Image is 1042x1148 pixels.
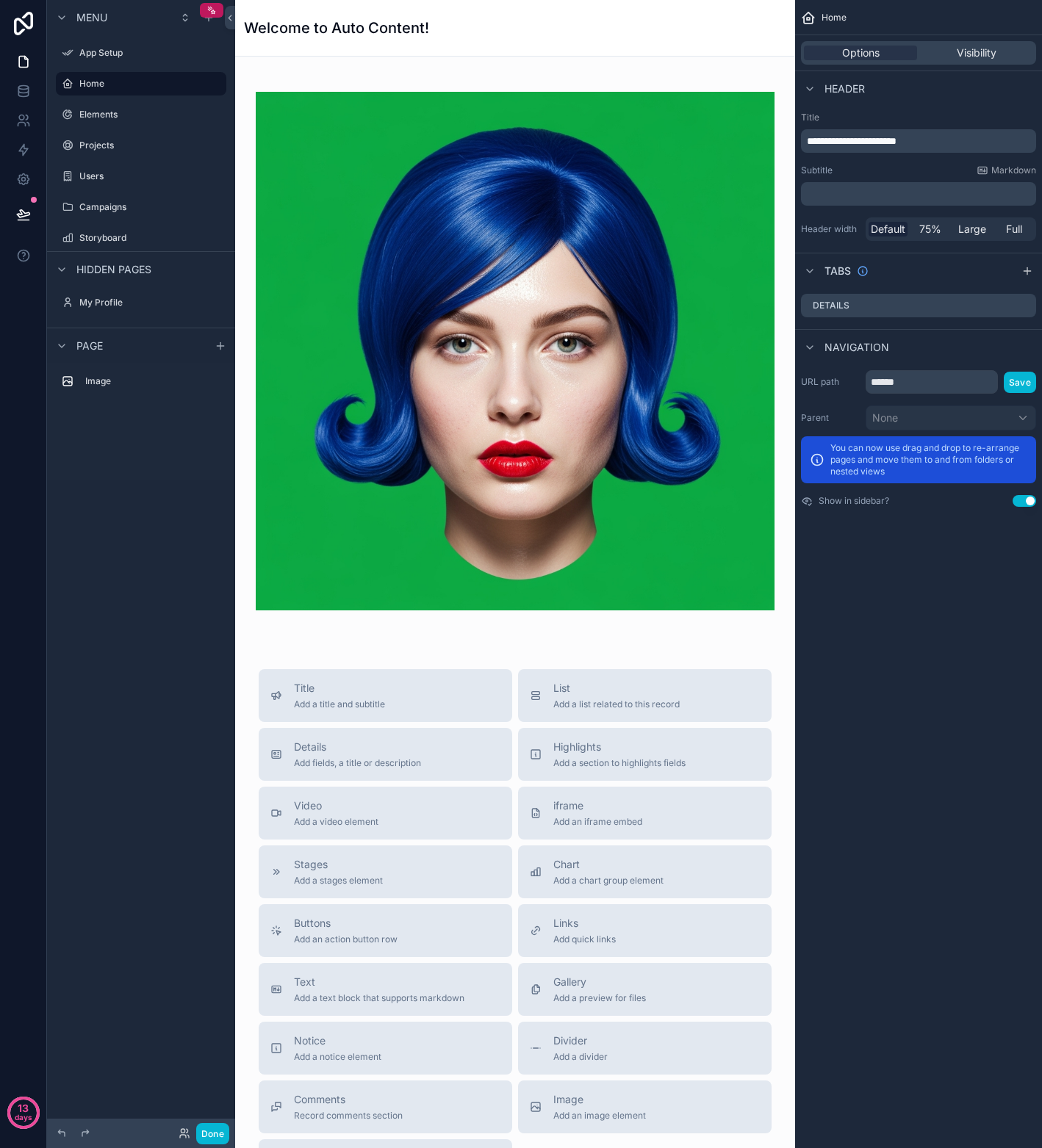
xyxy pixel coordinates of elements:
button: NoticeAdd a notice element [259,1022,512,1075]
button: Done [196,1123,229,1144]
a: Elements [56,103,226,126]
span: Add an image element [553,1110,646,1122]
button: Save [1004,372,1036,393]
span: Default [871,222,905,237]
label: Title [801,112,1036,123]
span: Tabs [824,264,851,278]
span: Menu [76,10,107,25]
label: Parent [801,412,860,424]
button: DetailsAdd fields, a title or description [259,728,512,781]
span: Add a section to highlights fields [553,757,686,769]
p: days [15,1107,32,1127]
span: Add a list related to this record [553,698,680,710]
label: Storyboard [79,232,223,244]
span: Notice [294,1033,381,1048]
label: Elements [79,109,223,120]
a: My Profile [56,291,226,314]
div: scrollable content [801,129,1036,153]
a: App Setup [56,41,226,65]
span: Add a preview for files [553,992,646,1004]
label: Show in sidebar? [819,495,889,507]
label: My Profile [79,297,223,308]
button: ImageAdd an image element [518,1080,772,1133]
button: ChartAdd a chart group element [518,845,772,898]
span: 75% [919,222,941,237]
span: Add a divider [553,1051,608,1063]
div: scrollable content [801,182,1036,206]
span: Gallery [553,975,646,989]
span: Full [1006,222,1022,237]
span: Large [958,222,986,237]
a: Campaigns [56,195,226,219]
span: Buttons [294,916,398,931]
button: None [866,405,1036,430]
button: DividerAdd a divider [518,1022,772,1075]
button: iframeAdd an iframe embed [518,787,772,840]
span: Image [553,1092,646,1107]
label: Home [79,78,218,90]
label: Projects [79,140,223,151]
div: scrollable content [47,363,235,408]
button: ListAdd a list related to this record [518,669,772,722]
span: List [553,681,680,696]
span: iframe [553,798,642,813]
p: 13 [18,1101,29,1116]
a: Storyboard [56,226,226,250]
a: Home [56,72,226,95]
span: Record comments section [294,1110,403,1122]
span: Home [822,12,847,24]
span: Options [842,46,880,60]
label: Campaigns [79,201,223,213]
span: Visibility [957,46,996,60]
span: Markdown [991,165,1036,176]
label: Subtitle [801,165,833,176]
button: VideoAdd a video element [259,787,512,840]
span: Video [294,798,378,813]
button: TitleAdd a title and subtitle [259,669,512,722]
span: Navigation [824,340,889,355]
label: Image [85,375,220,387]
span: Title [294,681,385,696]
span: Add a chart group element [553,875,664,887]
a: Markdown [977,165,1036,176]
span: Header [824,82,865,96]
span: Add fields, a title or description [294,757,421,769]
span: Hidden pages [76,262,151,277]
label: URL path [801,376,860,388]
span: Add a text block that supports markdown [294,992,464,1004]
span: Add an action button row [294,934,398,945]
button: StagesAdd a stages element [259,845,512,898]
span: None [872,411,898,425]
button: CommentsRecord comments section [259,1080,512,1133]
h1: Welcome to Auto Content! [244,18,429,38]
p: You can now use drag and drop to re-arrange pages and move them to and from folders or nested views [830,442,1027,477]
span: Add a video element [294,816,378,828]
span: Page [76,339,103,353]
button: ButtonsAdd an action button row [259,904,512,957]
label: Header width [801,223,860,235]
a: Users [56,165,226,188]
span: Text [294,975,464,989]
a: Projects [56,134,226,157]
label: App Setup [79,47,223,59]
span: Highlights [553,740,686,754]
span: Add a stages element [294,875,383,887]
span: Add a title and subtitle [294,698,385,710]
button: HighlightsAdd a section to highlights fields [518,728,772,781]
button: GalleryAdd a preview for files [518,963,772,1016]
label: Details [813,300,849,311]
span: Comments [294,1092,403,1107]
button: LinksAdd quick links [518,904,772,957]
span: Chart [553,857,664,872]
span: Links [553,916,616,931]
span: Divider [553,1033,608,1048]
span: Add an iframe embed [553,816,642,828]
span: Details [294,740,421,754]
span: Add quick links [553,934,616,945]
span: Add a notice element [294,1051,381,1063]
button: TextAdd a text block that supports markdown [259,963,512,1016]
label: Users [79,170,223,182]
span: Stages [294,857,383,872]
